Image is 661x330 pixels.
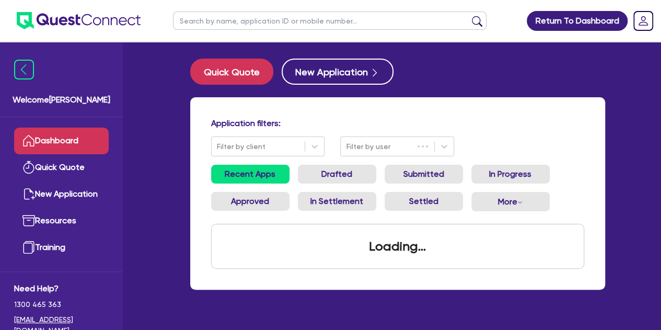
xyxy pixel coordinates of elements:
[22,214,35,227] img: resources
[211,165,289,184] a: Recent Apps
[14,181,109,208] a: New Application
[211,192,289,211] a: Approved
[471,192,550,211] button: Dropdown toggle
[173,12,486,30] input: Search by name, application ID or mobile number...
[282,59,393,85] button: New Application
[385,192,463,211] a: Settled
[298,192,376,211] a: In Settlement
[190,59,282,85] a: Quick Quote
[22,188,35,200] img: new-application
[13,94,110,106] span: Welcome [PERSON_NAME]
[356,224,438,268] div: Loading...
[14,128,109,154] a: Dashboard
[471,165,550,184] a: In Progress
[211,118,584,128] h4: Application filters:
[527,11,628,31] a: Return To Dashboard
[22,241,35,254] img: training
[630,7,657,35] a: Dropdown toggle
[14,60,34,79] img: icon-menu-close
[14,208,109,234] a: Resources
[14,299,109,310] span: 1300 465 363
[14,154,109,181] a: Quick Quote
[385,165,463,184] a: Submitted
[17,12,141,29] img: quest-connect-logo-blue
[298,165,376,184] a: Drafted
[14,282,109,295] span: Need Help?
[22,161,35,174] img: quick-quote
[14,234,109,261] a: Training
[190,59,273,85] button: Quick Quote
